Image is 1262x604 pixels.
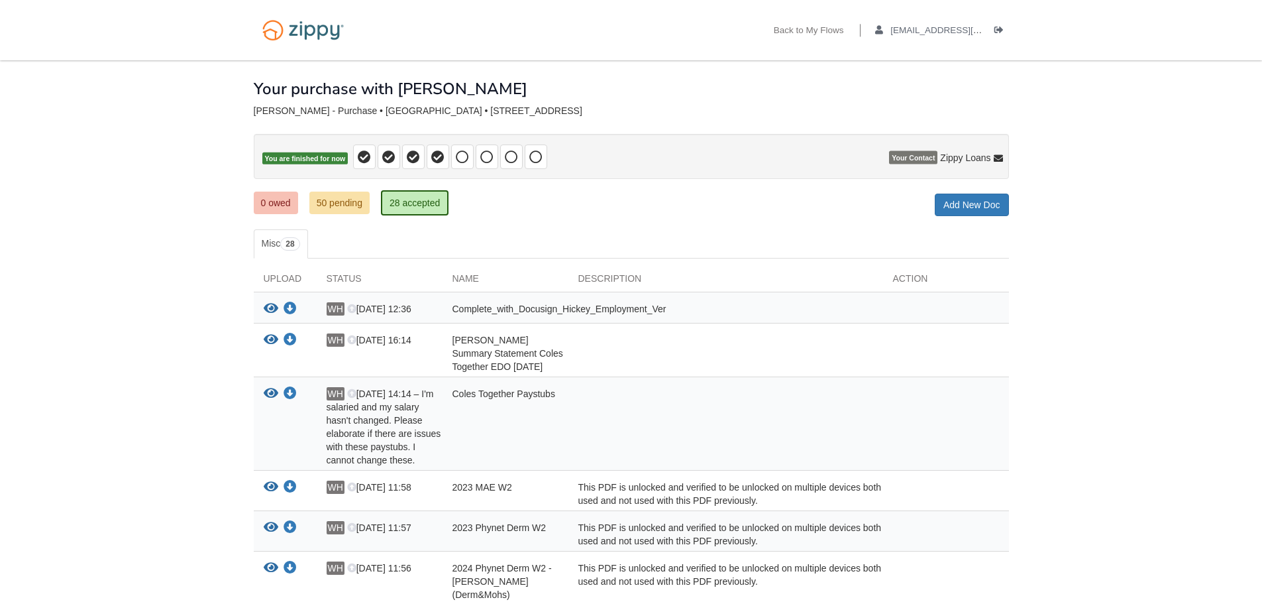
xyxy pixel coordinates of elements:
[327,521,344,534] span: WH
[875,25,1043,38] a: edit profile
[264,387,278,401] button: View Coles Together Paystubs
[347,522,411,533] span: [DATE] 11:57
[452,304,666,314] span: Complete_with_Docusign_Hickey_Employment_Ver
[284,564,297,574] a: Download 2024 Phynet Derm W2 - Mayson (Derm&Mohs)
[284,304,297,315] a: Download Complete_with_Docusign_Hickey_Employment_Ver
[568,272,883,292] div: Description
[280,237,299,251] span: 28
[381,190,448,215] a: 28 accepted
[327,302,344,316] span: WH
[347,304,411,314] span: [DATE] 12:36
[284,335,297,346] a: Download William H Salary Summary Statement Coles Together EDO 8.8.25
[327,389,441,465] span: [DATE] 14:14 – I'm salaried and my salary hasn't changed. Please elaborate if there are issues wi...
[452,389,555,399] span: Coles Together Paystubs
[264,481,278,495] button: View 2023 MAE W2
[889,151,937,164] span: Your Contact
[264,302,278,316] button: View Complete_with_Docusign_Hickey_Employment_Ver
[994,25,1009,38] a: Log out
[568,562,883,601] div: This PDF is unlocked and verified to be unlocked on multiple devices both used and not used with ...
[254,80,527,97] h1: Your purchase with [PERSON_NAME]
[452,563,552,600] span: 2024 Phynet Derm W2 - [PERSON_NAME] (Derm&Mohs)
[254,13,352,47] img: Logo
[935,194,1009,216] a: Add New Doc
[264,521,278,535] button: View 2023 Phynet Derm W2
[452,335,563,372] span: [PERSON_NAME] Summary Statement Coles Together EDO [DATE]
[254,229,308,259] a: Misc
[347,563,411,574] span: [DATE] 11:56
[568,481,883,507] div: This PDF is unlocked and verified to be unlocked on multiple devices both used and not used with ...
[327,387,344,400] span: WH
[284,483,297,493] a: Download 2023 MAE W2
[443,272,568,292] div: Name
[883,272,1009,292] div: Action
[327,481,344,494] span: WH
[347,335,411,345] span: [DATE] 16:14
[890,25,1042,35] span: williamleehickey@gmail.com
[262,152,348,165] span: You are finished for now
[774,25,844,38] a: Back to My Flows
[568,521,883,548] div: This PDF is unlocked and verified to be unlocked on multiple devices both used and not used with ...
[254,192,298,214] a: 0 owed
[284,389,297,400] a: Download Coles Together Paystubs
[284,523,297,534] a: Download 2023 Phynet Derm W2
[264,333,278,347] button: View William H Salary Summary Statement Coles Together EDO 8.8.25
[347,482,411,493] span: [DATE] 11:58
[264,562,278,575] button: View 2024 Phynet Derm W2 - Mayson (Derm&Mohs)
[940,151,990,164] span: Zippy Loans
[254,105,1009,117] div: [PERSON_NAME] - Purchase • [GEOGRAPHIC_DATA] • [STREET_ADDRESS]
[327,333,344,347] span: WH
[452,482,512,493] span: 2023 MAE W2
[452,522,547,533] span: 2023 Phynet Derm W2
[327,562,344,575] span: WH
[254,272,317,292] div: Upload
[317,272,443,292] div: Status
[309,192,370,214] a: 50 pending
